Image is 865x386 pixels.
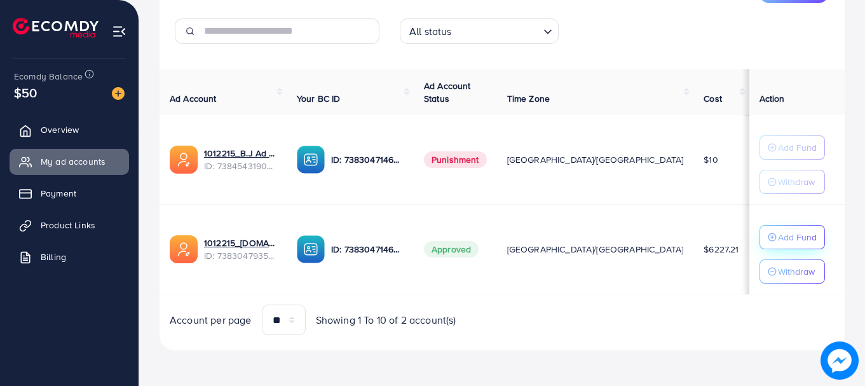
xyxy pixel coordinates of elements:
[704,243,739,256] span: $6227.21
[407,22,454,41] span: All status
[10,181,129,206] a: Payment
[778,230,817,245] p: Add Fund
[507,243,684,256] span: [GEOGRAPHIC_DATA]/[GEOGRAPHIC_DATA]
[297,92,341,105] span: Your BC ID
[778,264,815,279] p: Withdraw
[759,170,825,194] button: Withdraw
[41,123,79,136] span: Overview
[759,259,825,284] button: Withdraw
[778,174,815,190] p: Withdraw
[424,79,471,105] span: Ad Account Status
[204,237,276,249] a: 1012215_[DOMAIN_NAME]_1718999822577
[170,235,198,263] img: ic-ads-acc.e4c84228.svg
[759,92,785,105] span: Action
[41,187,76,200] span: Payment
[456,20,538,41] input: Search for option
[10,212,129,238] a: Product Links
[704,92,722,105] span: Cost
[331,242,404,257] p: ID: 7383047146922147857
[297,146,325,174] img: ic-ba-acc.ded83a64.svg
[400,18,559,44] div: Search for option
[10,244,129,270] a: Billing
[41,251,66,263] span: Billing
[204,249,276,262] span: ID: 7383047935392956433
[10,117,129,142] a: Overview
[14,70,83,83] span: Ecomdy Balance
[204,237,276,263] div: <span class='underline'>1012215_Beautiesjunction.pk_1718999822577</span></br>7383047935392956433
[112,87,125,100] img: image
[170,313,252,327] span: Account per page
[41,219,95,231] span: Product Links
[507,153,684,166] span: [GEOGRAPHIC_DATA]/[GEOGRAPHIC_DATA]
[316,313,456,327] span: Showing 1 To 10 of 2 account(s)
[331,152,404,167] p: ID: 7383047146922147857
[297,235,325,263] img: ic-ba-acc.ded83a64.svg
[204,160,276,172] span: ID: 7384543190348562449
[13,18,99,38] img: logo
[14,83,37,102] span: $50
[41,155,106,168] span: My ad accounts
[778,140,817,155] p: Add Fund
[759,135,825,160] button: Add Fund
[204,147,276,160] a: 1012215_B.J Ad Account_1719347958325
[204,147,276,173] div: <span class='underline'>1012215_B.J Ad Account_1719347958325</span></br>7384543190348562449
[507,92,550,105] span: Time Zone
[704,153,718,166] span: $10
[112,24,126,39] img: menu
[424,241,479,258] span: Approved
[170,146,198,174] img: ic-ads-acc.e4c84228.svg
[424,151,487,168] span: Punishment
[170,92,217,105] span: Ad Account
[10,149,129,174] a: My ad accounts
[824,345,855,376] img: image
[759,225,825,249] button: Add Fund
